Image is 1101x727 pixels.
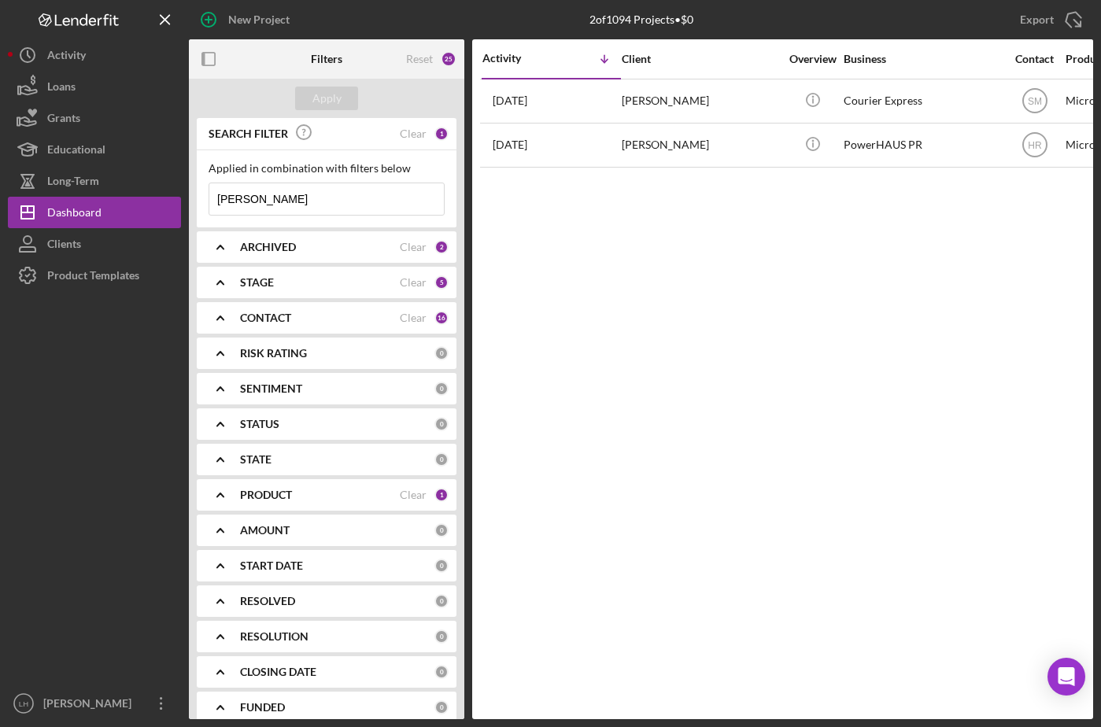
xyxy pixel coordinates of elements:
[400,489,427,501] div: Clear
[493,138,527,151] time: 2025-03-27 00:18
[47,197,102,232] div: Dashboard
[482,52,552,65] div: Activity
[209,162,445,175] div: Applied in combination with filters below
[8,39,181,71] button: Activity
[47,165,99,201] div: Long-Term
[622,124,779,166] div: [PERSON_NAME]
[240,241,296,253] b: ARCHIVED
[312,87,342,110] div: Apply
[240,666,316,678] b: CLOSING DATE
[47,102,80,138] div: Grants
[8,228,181,260] button: Clients
[441,51,456,67] div: 25
[434,311,449,325] div: 16
[434,700,449,714] div: 0
[622,53,779,65] div: Client
[783,53,842,65] div: Overview
[844,124,1001,166] div: PowerHAUS PR
[47,71,76,106] div: Loans
[589,13,693,26] div: 2 of 1094 Projects • $0
[240,524,290,537] b: AMOUNT
[8,165,181,197] button: Long-Term
[228,4,290,35] div: New Project
[1028,140,1042,151] text: HR
[240,489,292,501] b: PRODUCT
[434,417,449,431] div: 0
[8,197,181,228] button: Dashboard
[434,452,449,467] div: 0
[844,53,1001,65] div: Business
[240,418,279,430] b: STATUS
[1020,4,1054,35] div: Export
[240,630,309,643] b: RESOLUTION
[434,275,449,290] div: 5
[19,699,28,708] text: LH
[8,134,181,165] button: Educational
[434,488,449,502] div: 1
[434,382,449,396] div: 0
[434,665,449,679] div: 0
[189,4,305,35] button: New Project
[434,629,449,644] div: 0
[8,260,181,291] button: Product Templates
[622,80,779,122] div: [PERSON_NAME]
[400,127,427,140] div: Clear
[240,595,295,607] b: RESOLVED
[400,276,427,289] div: Clear
[434,594,449,608] div: 0
[311,53,342,65] b: Filters
[209,127,288,140] b: SEARCH FILTER
[1047,658,1085,696] div: Open Intercom Messenger
[434,346,449,360] div: 0
[8,102,181,134] button: Grants
[240,347,307,360] b: RISK RATING
[1005,53,1064,65] div: Contact
[434,559,449,573] div: 0
[240,276,274,289] b: STAGE
[493,94,527,107] time: 2025-06-25 15:19
[240,559,303,572] b: START DATE
[240,701,285,714] b: FUNDED
[434,127,449,141] div: 1
[8,71,181,102] button: Loans
[434,240,449,254] div: 2
[240,312,291,324] b: CONTACT
[434,523,449,537] div: 0
[47,134,105,169] div: Educational
[295,87,358,110] button: Apply
[400,312,427,324] div: Clear
[47,260,139,295] div: Product Templates
[240,453,272,466] b: STATE
[47,39,86,75] div: Activity
[39,688,142,723] div: [PERSON_NAME]
[8,688,181,719] button: LH[PERSON_NAME]
[844,80,1001,122] div: Courier Express
[1004,4,1093,35] button: Export
[240,382,302,395] b: SENTIMENT
[1028,96,1042,107] text: SM
[47,228,81,264] div: Clients
[406,53,433,65] div: Reset
[400,241,427,253] div: Clear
